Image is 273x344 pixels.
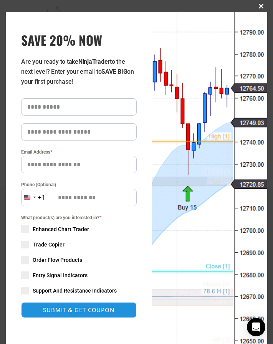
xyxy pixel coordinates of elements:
[33,271,88,279] span: Entry Signal Indicators
[21,148,137,156] label: Email Address
[21,256,137,264] label: Order Flow Products
[33,241,65,248] span: Trade Copier
[21,57,137,87] p: Are you ready to take to the next level? Enter your email to on your first purchase!
[247,318,265,336] div: Open Intercom Messenger
[21,287,137,294] label: Support And Resistance Indicators
[21,302,137,318] button: SUBMIT & GET COUPON
[21,225,137,233] label: Enhanced Chart Trader
[21,271,137,279] label: Entry Signal Indicators
[33,225,89,233] span: Enhanced Chart Trader
[21,214,137,222] span: What product(s) are you interested in?
[33,256,82,264] span: Order Flow Products
[38,193,46,203] div: +1
[21,241,137,248] label: Trade Copier
[21,189,46,206] button: Selected country
[21,181,137,189] label: Phone (Optional)
[33,287,117,294] span: Support And Resistance Indicators
[101,68,127,75] strong: SAVE BIG
[21,31,137,49] h3: SAVE 20% NOW
[78,58,110,65] strong: NinjaTrader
